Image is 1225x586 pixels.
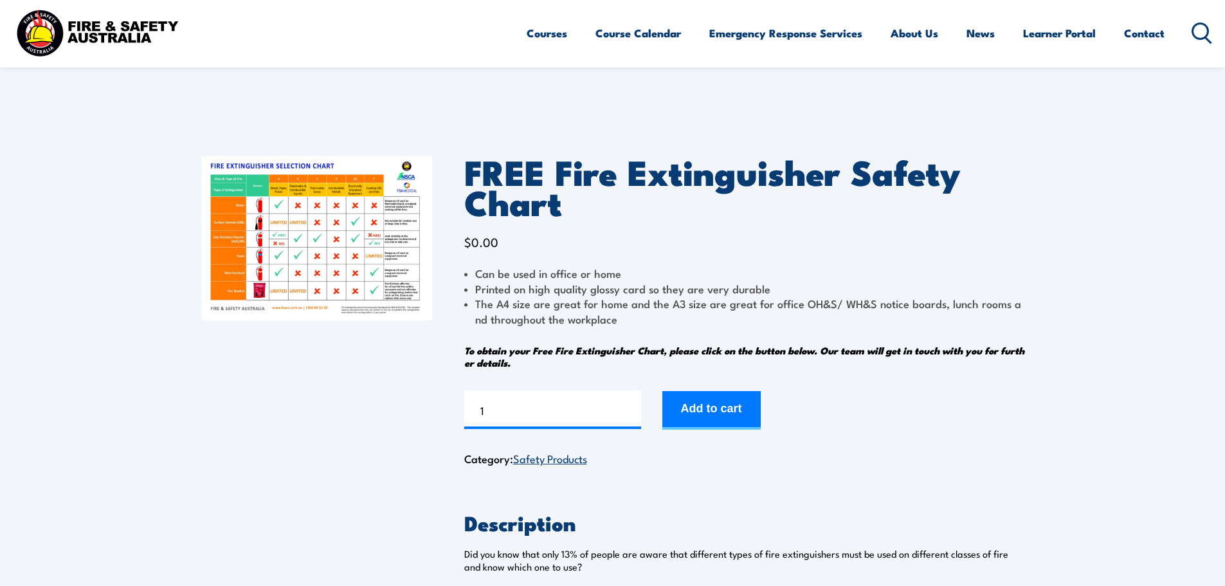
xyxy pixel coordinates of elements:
span: $ [464,233,471,250]
input: Product quantity [464,390,641,429]
a: Emergency Response Services [709,16,862,50]
span: Category: [464,450,587,466]
a: Course Calendar [595,16,681,50]
bdi: 0.00 [464,233,498,250]
a: Learner Portal [1023,16,1096,50]
img: FREE Fire Extinguisher Safety Chart [201,156,432,320]
h2: Description [464,513,1024,531]
li: The A4 size are great for home and the A3 size are great for office OH&S/ WH&S notice boards, lun... [464,296,1024,326]
a: Courses [527,16,567,50]
em: To obtain your Free Fire Extinguisher Chart, please click on the button below. Our team will get ... [464,343,1024,370]
li: Printed on high quality glossy card so they are very durable [464,281,1024,296]
a: Safety Products [513,450,587,466]
h1: FREE Fire Extinguisher Safety Chart [464,156,1024,216]
button: Add to cart [662,391,761,430]
a: Contact [1124,16,1165,50]
li: Can be used in office or home [464,266,1024,280]
a: About Us [891,16,938,50]
p: Did you know that only 13% of people are aware that different types of fire extinguishers must be... [464,547,1024,573]
a: News [966,16,995,50]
